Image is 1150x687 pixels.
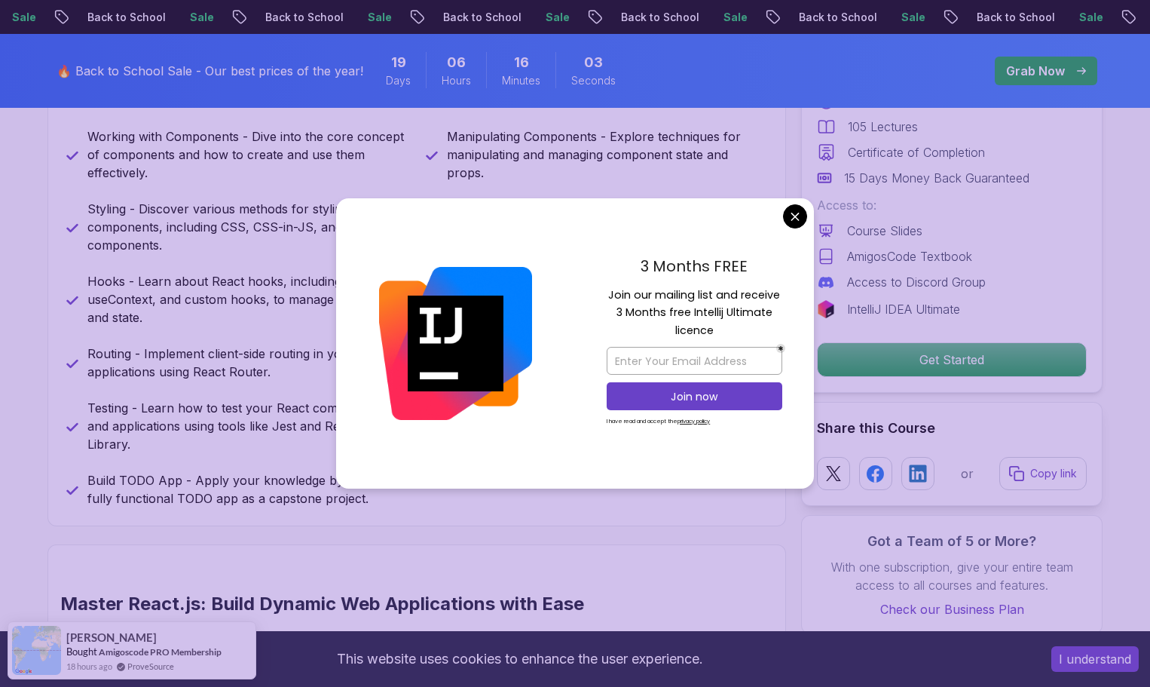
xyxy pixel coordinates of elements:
p: Styling - Discover various methods for styling React components, including CSS, CSS-in-JS, and st... [87,200,408,254]
h2: Share this Course [817,418,1087,439]
span: [PERSON_NAME] [66,631,157,644]
span: 16 Minutes [514,52,529,73]
div: This website uses cookies to enhance the user experience. [11,643,1029,676]
p: Course Slides [847,222,922,240]
p: Back to School [72,10,175,25]
h2: Master React.js: Build Dynamic Web Applications with Ease [60,592,702,616]
p: Back to School [250,10,353,25]
span: 18 hours ago [66,660,112,673]
p: IntelliJ IDEA Ultimate [847,300,960,318]
span: Minutes [502,73,540,88]
span: 19 Days [391,52,406,73]
span: Days [386,73,411,88]
span: 3 Seconds [584,52,603,73]
p: Copy link [1030,466,1077,481]
p: With one subscription, give your entire team access to all courses and features. [817,558,1087,594]
button: Copy link [999,457,1087,490]
p: Routing - Implement client-side routing in your React applications using React Router. [87,345,408,381]
button: Accept cookies [1051,646,1139,672]
p: Grab Now [1006,62,1065,80]
p: or [961,465,974,483]
p: Access to Discord Group [847,273,986,291]
p: 105 Lectures [848,118,918,136]
h3: Got a Team of 5 or More? [817,531,1087,552]
p: Sale [175,10,223,25]
span: Bought [66,646,97,658]
p: 🔥 Back to School Sale - Our best prices of the year! [57,62,363,80]
p: Back to School [428,10,531,25]
p: Back to School [962,10,1064,25]
span: 6 Hours [447,52,466,73]
p: Working with Components - Dive into the core concept of components and how to create and use them... [87,127,408,182]
p: Manipulating Components - Explore techniques for manipulating and managing component state and pr... [447,127,767,182]
p: Sale [531,10,579,25]
a: Amigoscode PRO Membership [99,646,222,658]
p: 15 Days Money Back Guaranteed [844,169,1029,187]
a: Check our Business Plan [817,600,1087,618]
p: Sale [1064,10,1112,25]
p: Sale [886,10,934,25]
button: Get Started [817,342,1087,377]
a: ProveSource [127,660,174,673]
p: Back to School [784,10,886,25]
p: Certificate of Completion [848,143,985,161]
p: Hooks - Learn about React hooks, including useEffect, useContext, and custom hooks, to manage sid... [87,272,408,327]
p: Build TODO App - Apply your knowledge by building a fully functional TODO app as a capstone project. [87,471,408,508]
span: Hours [442,73,471,88]
p: Back to School [606,10,708,25]
span: Seconds [571,73,616,88]
p: Testing - Learn how to test your React components and applications using tools like Jest and Reac... [87,399,408,453]
p: Access to: [817,196,1087,214]
p: Sale [353,10,401,25]
p: Sale [708,10,757,25]
img: provesource social proof notification image [12,626,61,675]
p: AmigosCode Textbook [847,247,972,265]
p: Get Started [818,343,1086,376]
img: jetbrains logo [817,300,835,318]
